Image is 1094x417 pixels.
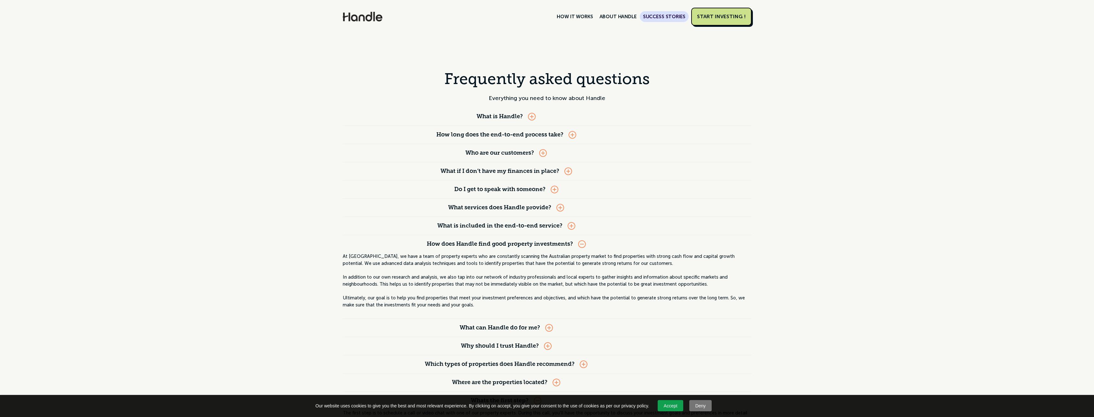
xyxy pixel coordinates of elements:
[425,94,670,103] div: Everything you need to know about Handle
[343,253,752,308] div: At [GEOGRAPHIC_DATA], we have a team of property experts who are constantly scanning the Australi...
[448,205,551,211] strong: What services does Handle provide?
[454,187,546,193] strong: Do I get to speak with someone?
[425,69,670,89] h2: Frequently asked questions
[640,11,689,22] a: SUCCESS STORIES
[316,403,649,409] span: Our website uses cookies to give you the best and most relevant experience. By clicking on accept...
[425,362,575,367] strong: Which types of properties does Handle recommend?
[460,325,540,331] strong: What can Handle do for me?
[461,344,539,349] strong: Why should I trust Handle?
[437,223,562,229] strong: What is included in the end-to-end service?
[697,13,746,20] div: START INVESTING !
[691,8,752,26] a: START INVESTING !
[452,380,547,386] strong: Where are the properties located?
[440,169,559,174] strong: What if I don’t have my finances in place?
[596,11,640,22] a: ABOUT HANDLE
[477,114,523,120] strong: What is Handle?
[436,132,563,138] strong: How long does the end-to-end process take?
[465,151,534,156] strong: Who are our customers?
[689,400,712,411] a: Deny
[658,400,683,411] a: Accept
[427,242,573,247] strong: How does Handle find good property investments?
[554,11,596,22] a: HOW IT WORKS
